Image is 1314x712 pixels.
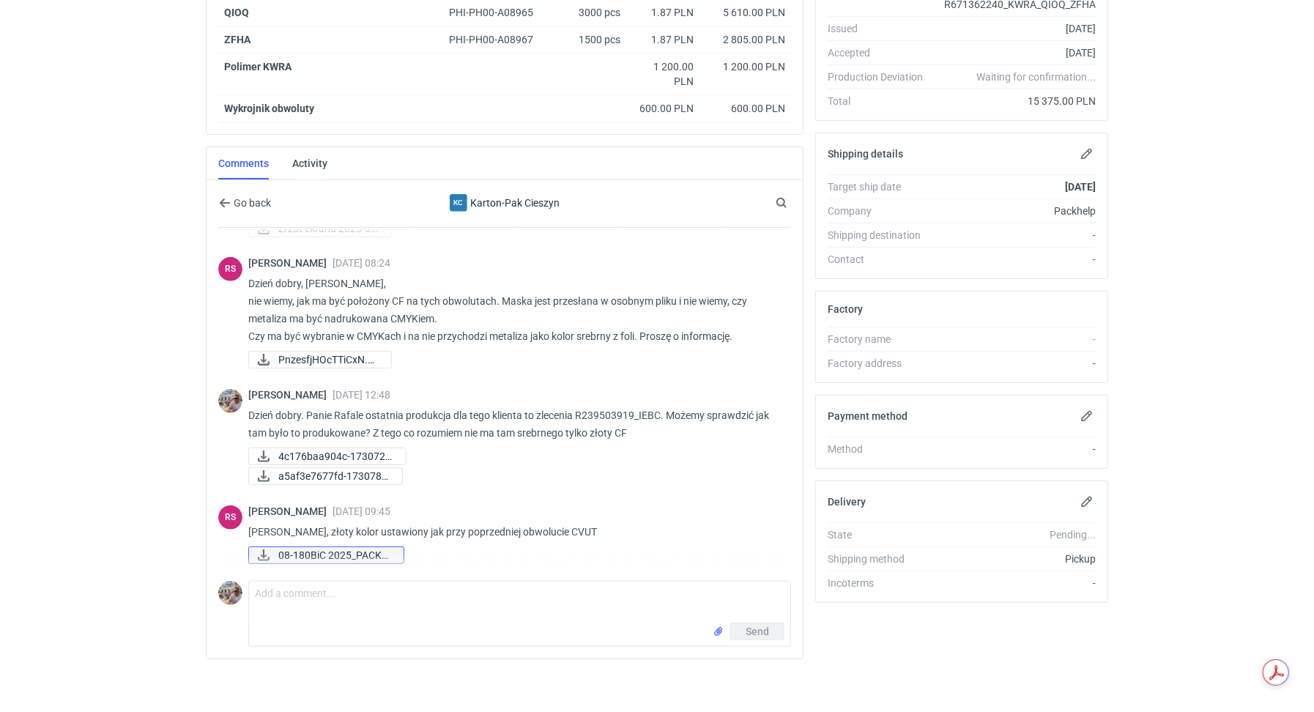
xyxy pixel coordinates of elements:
[976,70,1096,84] em: Waiting for confirmation...
[248,546,404,564] a: 08-180BiC 2025_PACKH...
[218,389,242,413] img: Michał Palasek
[218,581,242,605] img: Michał Palasek
[218,194,272,212] button: Go back
[828,94,935,108] div: Total
[705,59,785,74] div: 1 200.00 PLN
[828,204,935,218] div: Company
[935,442,1096,456] div: -
[1065,181,1096,193] strong: [DATE]
[773,194,820,212] input: Search
[224,61,292,73] strong: Polimer KWRA
[278,468,390,484] span: a5af3e7677fd-1730789...
[248,351,392,368] a: PnzesfjHOcTTiCxN.png
[1078,145,1096,163] button: Edit shipping details
[828,356,935,371] div: Factory address
[224,103,314,114] strong: Wykrojnik obwoluty
[935,332,1096,346] div: -
[935,228,1096,242] div: -
[828,332,935,346] div: Factory name
[632,101,694,116] div: 600.00 PLN
[278,220,379,237] span: Zrzut ekranu 2025-08...
[935,356,1096,371] div: -
[632,32,694,47] div: 1.87 PLN
[828,179,935,194] div: Target ship date
[828,442,935,456] div: Method
[248,220,392,237] a: Zrzut ekranu 2025-08...
[248,407,779,442] p: Dzień dobry. Panie Rafale ostatnia produkcja dla tego klienta to zlecenia R239503919_IEBC. Możemy...
[1050,529,1096,541] em: Pending...
[828,21,935,36] div: Issued
[705,101,785,116] div: 600.00 PLN
[248,546,395,564] div: 08-180BiC 2025_PACKHELP_310x310x100_obwoluta QIOQ i ZFHA.pdf
[828,148,903,160] h2: Shipping details
[218,505,242,530] div: Rafał Stani
[730,623,784,640] button: Send
[231,198,271,208] span: Go back
[248,220,392,237] div: Zrzut ekranu 2025-08-27 o 14.27.14.png
[333,389,390,401] span: [DATE] 12:48
[218,257,242,281] figcaption: RS
[935,21,1096,36] div: [DATE]
[1078,407,1096,425] button: Edit payment method
[385,194,625,212] div: Karton-Pak Cieszyn
[248,389,333,401] span: [PERSON_NAME]
[292,147,327,179] a: Activity
[218,257,242,281] div: Rafał Stani
[935,45,1096,60] div: [DATE]
[333,505,390,517] span: [DATE] 09:45
[828,552,935,566] div: Shipping method
[935,252,1096,267] div: -
[450,194,467,212] figcaption: KC
[828,527,935,542] div: State
[828,70,935,84] div: Production Deviation
[632,5,694,20] div: 1.87 PLN
[705,32,785,47] div: 2 805.00 PLN
[828,228,935,242] div: Shipping destination
[218,505,242,530] figcaption: RS
[828,410,907,422] h2: Payment method
[218,147,269,179] a: Comments
[828,496,866,508] h2: Delivery
[746,626,769,637] span: Send
[828,303,863,315] h2: Factory
[248,448,395,465] div: 4c176baa904c-1730728864610.jpg
[705,5,785,20] div: 5 610.00 PLN
[248,467,403,485] a: a5af3e7677fd-1730789...
[935,94,1096,108] div: 15 375.00 PLN
[632,59,694,89] div: 1 200.00 PLN
[333,257,390,269] span: [DATE] 08:24
[248,257,333,269] span: [PERSON_NAME]
[449,5,547,20] div: PHI-PH00-A08965
[935,576,1096,590] div: -
[449,32,547,47] div: PHI-PH00-A08967
[248,467,395,485] div: a5af3e7677fd-1730789558197.jpg
[248,275,779,345] p: Dzień dobry, [PERSON_NAME], nie wiemy, jak ma być położony CF na tych obwolutach. Maska jest prze...
[248,523,779,541] p: [PERSON_NAME], złoty kolor ustawiony jak przy poprzedniej obwolucie CVUT
[935,204,1096,218] div: Packhelp
[278,448,394,464] span: 4c176baa904c-1730728...
[278,352,379,368] span: PnzesfjHOcTTiCxN.png
[224,34,250,45] a: ZFHA
[828,576,935,590] div: Incoterms
[828,252,935,267] div: Contact
[935,552,1096,566] div: Pickup
[553,26,626,53] div: 1500 pcs
[248,505,333,517] span: [PERSON_NAME]
[278,547,392,563] span: 08-180BiC 2025_PACKH...
[248,448,407,465] a: 4c176baa904c-1730728...
[828,45,935,60] div: Accepted
[1078,493,1096,511] button: Edit delivery details
[450,194,467,212] div: Karton-Pak Cieszyn
[224,7,249,18] a: QIOQ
